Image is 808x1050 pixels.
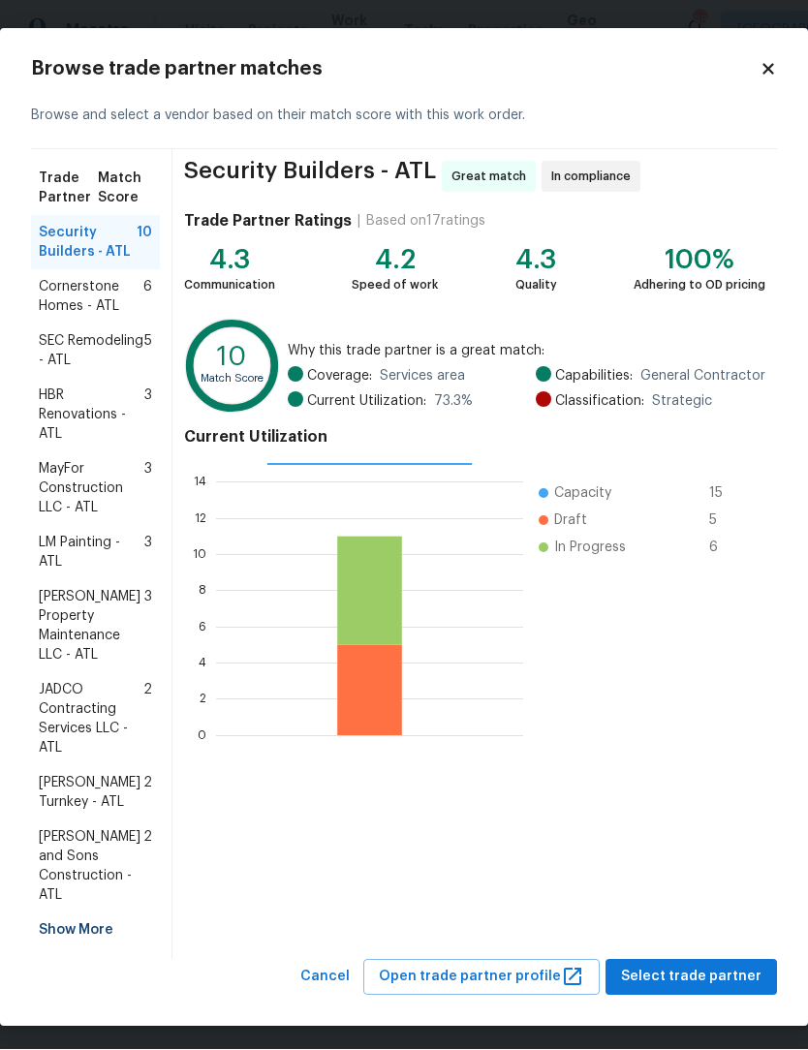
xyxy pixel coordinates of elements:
h4: Current Utilization [184,428,765,448]
span: 2 [143,774,152,813]
span: 15 [709,484,740,504]
span: JADCO Contracting Services LLC - ATL [39,681,143,758]
span: 3 [144,460,152,518]
div: 100% [634,251,765,270]
span: Select trade partner [621,966,761,990]
span: In Progress [554,539,626,558]
span: 3 [144,534,152,572]
span: 73.3 % [434,392,473,412]
div: Quality [515,276,557,295]
text: 10 [193,549,206,561]
span: Draft [554,511,587,531]
span: 2 [143,681,152,758]
div: 4.2 [352,251,438,270]
span: Security Builders - ATL [39,224,137,262]
span: Why this trade partner is a great match: [288,342,765,361]
div: Show More [31,913,160,948]
span: [PERSON_NAME] and Sons Construction - ATL [39,828,143,906]
span: Security Builders - ATL [184,162,436,193]
text: 2 [200,694,206,705]
span: 2 [143,828,152,906]
span: General Contractor [640,367,765,386]
span: SEC Remodeling - ATL [39,332,144,371]
text: 4 [199,658,206,669]
span: Match Score [98,170,152,208]
span: Current Utilization: [307,392,426,412]
span: MayFor Construction LLC - ATL [39,460,144,518]
text: 0 [198,729,206,741]
text: 14 [194,477,206,488]
text: 6 [199,621,206,633]
span: Classification: [555,392,644,412]
span: [PERSON_NAME] Property Maintenance LLC - ATL [39,588,144,665]
span: 6 [709,539,740,558]
span: Capacity [554,484,611,504]
span: Cancel [300,966,350,990]
div: Communication [184,276,275,295]
span: [PERSON_NAME] Turnkey - ATL [39,774,143,813]
text: Match Score [201,374,264,385]
span: LM Painting - ATL [39,534,144,572]
text: 12 [195,512,206,524]
div: | [352,212,366,232]
div: Based on 17 ratings [366,212,485,232]
button: Select trade partner [606,960,777,996]
text: 8 [199,585,206,597]
span: Cornerstone Homes - ATL [39,278,143,317]
span: Services area [380,367,465,386]
h4: Trade Partner Ratings [184,212,352,232]
span: 3 [144,386,152,445]
div: Browse and select a vendor based on their match score with this work order. [31,83,777,150]
span: HBR Renovations - ATL [39,386,144,445]
span: 3 [144,588,152,665]
span: Trade Partner [39,170,98,208]
div: 4.3 [184,251,275,270]
div: Speed of work [352,276,438,295]
text: 10 [217,345,246,371]
span: In compliance [551,168,638,187]
span: 10 [137,224,152,262]
span: Open trade partner profile [379,966,584,990]
div: Adhering to OD pricing [634,276,765,295]
button: Open trade partner profile [363,960,600,996]
span: Strategic [652,392,712,412]
div: 4.3 [515,251,557,270]
span: Coverage: [307,367,372,386]
span: Great match [451,168,534,187]
span: Capabilities: [555,367,633,386]
span: 6 [143,278,152,317]
h2: Browse trade partner matches [31,60,760,79]
button: Cancel [293,960,357,996]
span: 5 [709,511,740,531]
span: 5 [144,332,152,371]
